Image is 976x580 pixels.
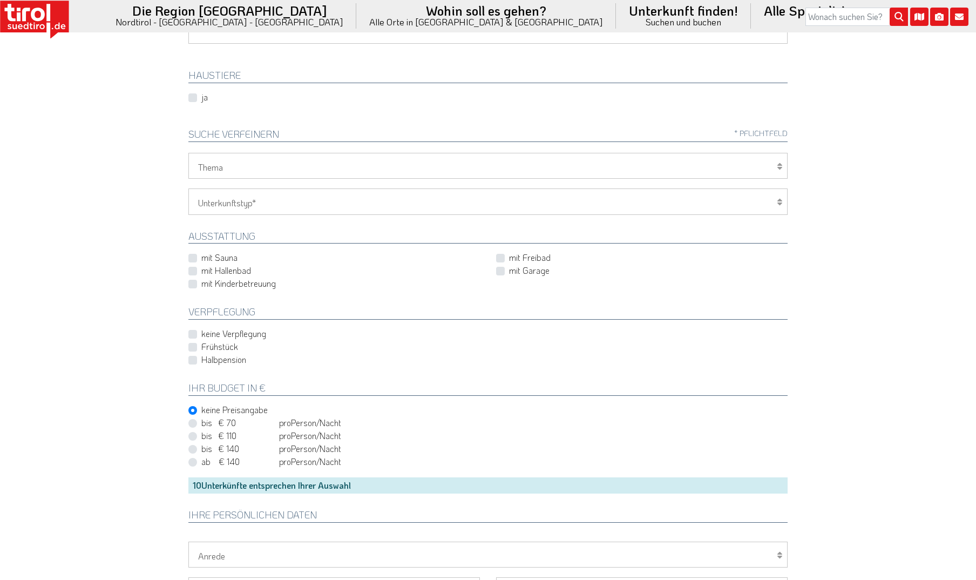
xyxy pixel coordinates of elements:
small: Suchen und buchen [629,17,738,26]
div: Unterkünfte entsprechen Ihrer Auswahl [188,477,788,494]
span: * Pflichtfeld [734,129,788,137]
label: ja [201,91,208,103]
em: Person [291,443,316,454]
label: keine Verpflegung [201,328,266,340]
h2: Verpflegung [188,307,788,320]
i: Kontakt [950,8,968,26]
span: bis € 110 [201,430,277,442]
span: ab € 140 [201,456,277,468]
label: pro /Nacht [201,456,341,468]
small: Alle Orte in [GEOGRAPHIC_DATA] & [GEOGRAPHIC_DATA] [369,17,603,26]
label: mit Garage [509,265,550,276]
label: Halbpension [201,354,246,366]
label: pro /Nacht [201,443,341,455]
i: Fotogalerie [930,8,948,26]
span: bis € 70 [201,417,277,429]
label: pro /Nacht [201,417,341,429]
h2: HAUSTIERE [188,70,788,83]
span: bis € 140 [201,443,277,455]
h2: Suche verfeinern [188,129,788,142]
input: Wonach suchen Sie? [805,8,908,26]
h2: Ihr Budget in € [188,383,788,396]
em: Person [291,456,316,467]
label: Frühstück [201,341,238,353]
label: mit Hallenbad [201,265,251,276]
em: Person [291,417,316,428]
label: mit Freibad [509,252,551,264]
span: 10 [193,480,201,491]
label: keine Preisangabe [201,404,268,416]
em: Person [291,430,316,441]
h2: Ihre persönlichen Daten [188,510,788,523]
label: mit Sauna [201,252,238,264]
label: mit Kinderbetreuung [201,278,276,289]
h2: Ausstattung [188,231,788,244]
small: Nordtirol - [GEOGRAPHIC_DATA] - [GEOGRAPHIC_DATA] [116,17,343,26]
label: pro /Nacht [201,430,341,442]
i: Karte öffnen [910,8,928,26]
